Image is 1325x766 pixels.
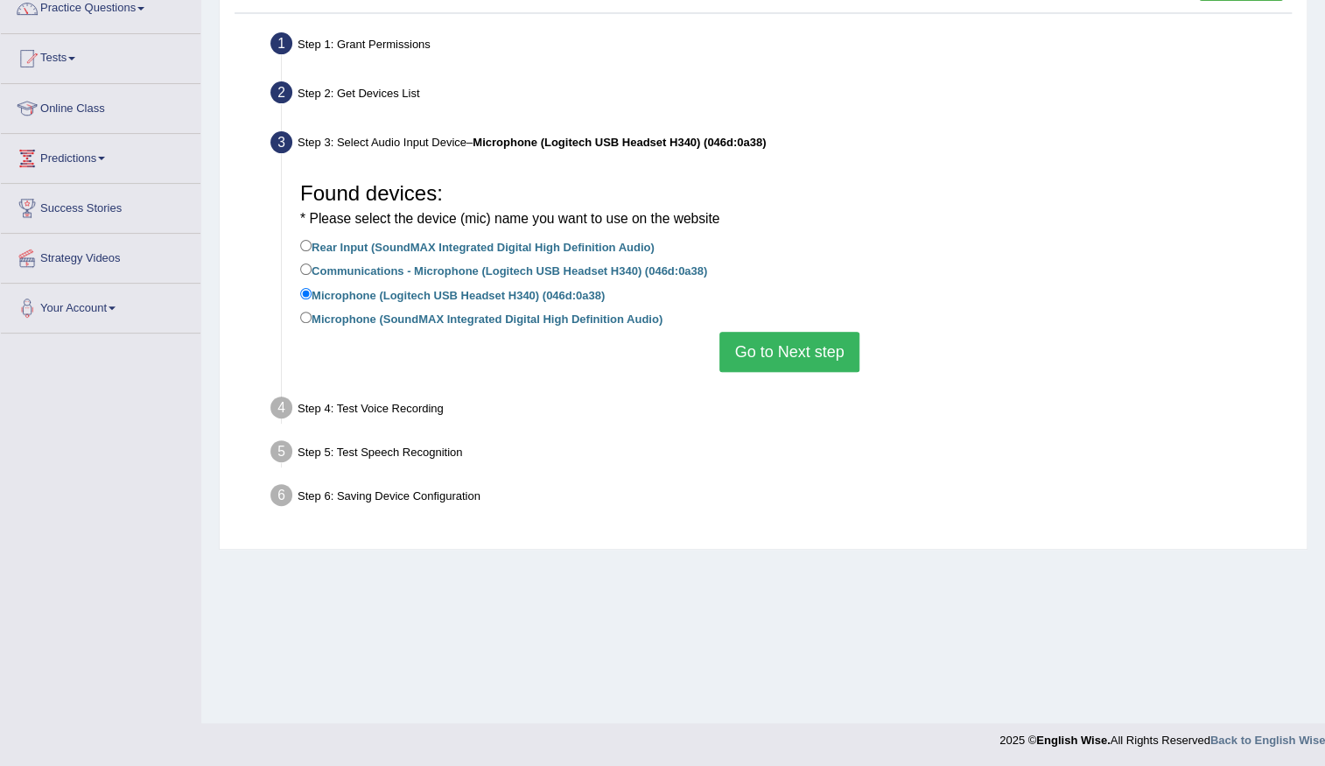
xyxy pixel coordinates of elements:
a: Your Account [1,284,200,327]
button: Go to Next step [719,332,859,372]
a: Online Class [1,84,200,128]
b: Microphone (Logitech USB Headset H340) (046d:0a38) [473,136,766,149]
a: Tests [1,34,200,78]
label: Microphone (SoundMAX Integrated Digital High Definition Audio) [300,308,662,327]
label: Communications - Microphone (Logitech USB Headset H340) (046d:0a38) [300,260,707,279]
label: Rear Input (SoundMAX Integrated Digital High Definition Audio) [300,236,655,256]
a: Strategy Videos [1,234,200,278]
span: – [466,136,766,149]
input: Microphone (SoundMAX Integrated Digital High Definition Audio) [300,312,312,323]
div: Step 5: Test Speech Recognition [263,435,1299,474]
input: Communications - Microphone (Logitech USB Headset H340) (046d:0a38) [300,264,312,275]
a: Success Stories [1,184,200,228]
div: Step 6: Saving Device Configuration [263,479,1299,517]
div: Step 1: Grant Permissions [263,27,1299,66]
input: Microphone (Logitech USB Headset H340) (046d:0a38) [300,288,312,299]
label: Microphone (Logitech USB Headset H340) (046d:0a38) [300,285,605,304]
a: Back to English Wise [1210,734,1325,747]
div: Step 4: Test Voice Recording [263,391,1299,430]
div: Step 3: Select Audio Input Device [263,126,1299,165]
small: * Please select the device (mic) name you want to use on the website [300,211,719,226]
h3: Found devices: [300,182,1279,228]
strong: English Wise. [1036,734,1110,747]
div: Step 2: Get Devices List [263,76,1299,115]
div: 2025 © All Rights Reserved [999,723,1325,748]
a: Predictions [1,134,200,178]
input: Rear Input (SoundMAX Integrated Digital High Definition Audio) [300,240,312,251]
